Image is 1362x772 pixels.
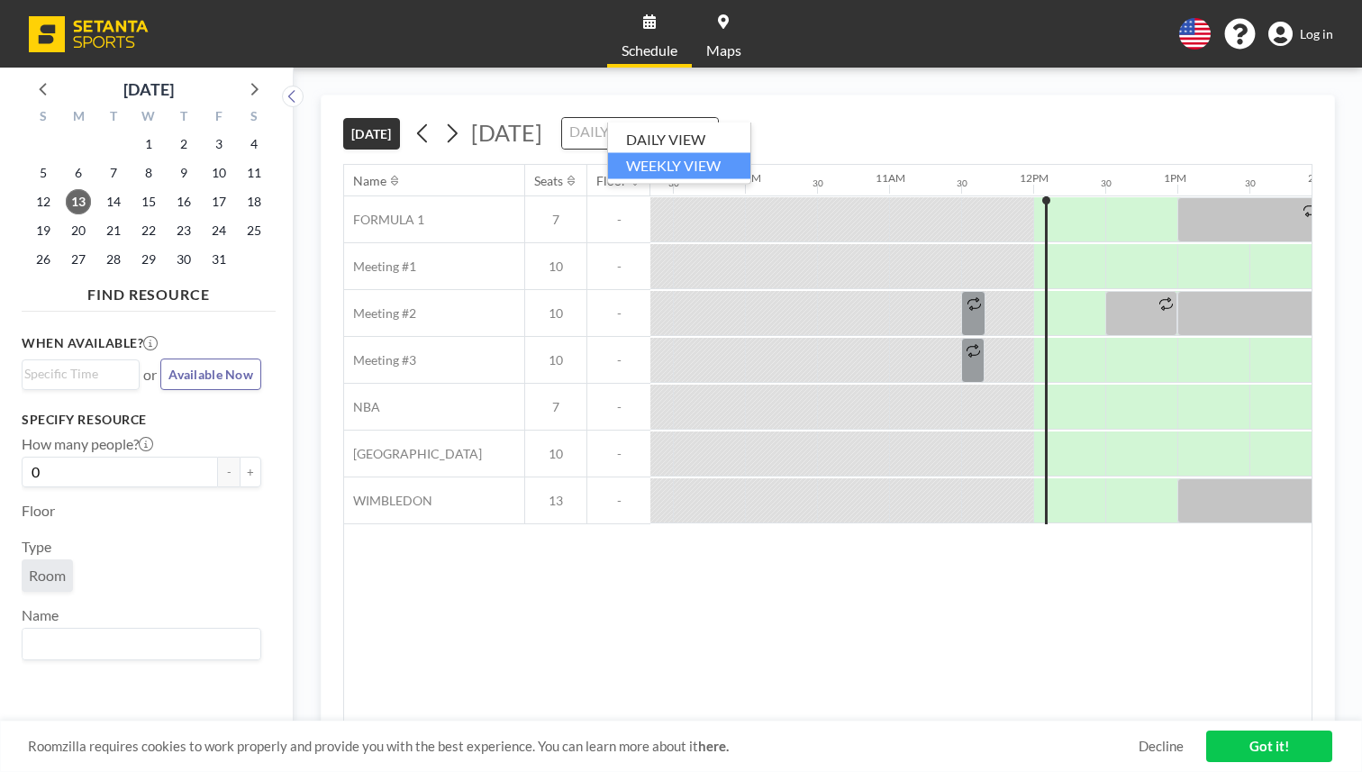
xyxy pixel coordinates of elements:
span: Wednesday, October 1, 2025 [136,132,161,157]
span: Wednesday, October 15, 2025 [136,189,161,214]
span: Log in [1300,26,1333,42]
span: Monday, October 27, 2025 [66,247,91,272]
span: Thursday, October 2, 2025 [171,132,196,157]
input: Search for option [564,122,695,145]
span: Tuesday, October 14, 2025 [101,189,126,214]
span: Room [29,567,66,584]
span: 13 [525,493,586,509]
span: Schedule [622,43,677,58]
div: M [61,106,96,130]
a: Decline [1139,738,1184,755]
span: Monday, October 20, 2025 [66,218,91,243]
span: or [143,366,157,384]
span: Saturday, October 11, 2025 [241,160,267,186]
span: - [587,305,650,322]
div: 11AM [876,171,905,185]
div: 2PM [1308,171,1330,185]
span: Saturday, October 4, 2025 [241,132,267,157]
span: Sunday, October 12, 2025 [31,189,56,214]
button: - [218,457,240,487]
div: 1PM [1164,171,1186,185]
span: - [587,446,650,462]
span: Sunday, October 5, 2025 [31,160,56,186]
span: Meeting #1 [344,259,416,275]
span: Saturday, October 18, 2025 [241,189,267,214]
div: Floor [596,173,627,189]
label: How many people? [22,435,153,453]
div: S [26,106,61,130]
span: NBA [344,399,380,415]
span: Monday, October 13, 2025 [66,189,91,214]
div: W [132,106,167,130]
div: Seats [534,173,563,189]
div: 30 [957,177,967,189]
label: Type [22,538,51,556]
input: Search for option [24,632,250,656]
div: S [236,106,271,130]
span: 10 [525,352,586,368]
span: Wednesday, October 29, 2025 [136,247,161,272]
span: [DATE] [471,119,542,146]
span: Sunday, October 26, 2025 [31,247,56,272]
span: Roomzilla requires cookies to work properly and provide you with the best experience. You can lea... [28,738,1139,755]
div: T [96,106,132,130]
span: Tuesday, October 21, 2025 [101,218,126,243]
input: Search for option [24,364,129,384]
span: [GEOGRAPHIC_DATA] [344,446,482,462]
span: - [587,399,650,415]
span: - [587,259,650,275]
span: - [587,352,650,368]
span: Friday, October 3, 2025 [206,132,232,157]
div: Name [353,173,386,189]
h3: Specify resource [22,412,261,428]
span: Tuesday, October 28, 2025 [101,247,126,272]
span: 7 [525,399,586,415]
a: Got it! [1206,731,1332,762]
span: Thursday, October 23, 2025 [171,218,196,243]
span: Available Now [168,367,253,382]
div: 30 [813,177,823,189]
div: Search for option [23,360,139,387]
div: 30 [1245,177,1256,189]
span: Meeting #3 [344,352,416,368]
div: [DATE] [123,77,174,102]
span: 10 [525,259,586,275]
div: T [166,106,201,130]
h4: FIND RESOURCE [22,278,276,304]
li: DAILY VIEW [608,127,750,153]
div: 12PM [1020,171,1049,185]
span: WIMBLEDON [344,493,432,509]
span: Tuesday, October 7, 2025 [101,160,126,186]
span: Wednesday, October 22, 2025 [136,218,161,243]
span: Friday, October 24, 2025 [206,218,232,243]
button: + [240,457,261,487]
button: Available Now [160,359,261,390]
span: Meeting #2 [344,305,416,322]
img: organization-logo [29,16,149,52]
span: Monday, October 6, 2025 [66,160,91,186]
label: Name [22,606,59,624]
span: Friday, October 10, 2025 [206,160,232,186]
a: Log in [1268,22,1333,47]
div: F [201,106,236,130]
span: - [587,493,650,509]
li: WEEKLY VIEW [608,152,750,178]
span: Friday, October 17, 2025 [206,189,232,214]
span: FORMULA 1 [344,212,424,228]
span: Thursday, October 30, 2025 [171,247,196,272]
span: - [587,212,650,228]
span: Sunday, October 19, 2025 [31,218,56,243]
span: Saturday, October 25, 2025 [241,218,267,243]
span: Wednesday, October 8, 2025 [136,160,161,186]
span: 10 [525,305,586,322]
div: 30 [1101,177,1112,189]
div: Search for option [562,118,718,149]
span: Thursday, October 16, 2025 [171,189,196,214]
span: 7 [525,212,586,228]
span: Maps [706,43,741,58]
a: here. [698,738,729,754]
label: Floor [22,502,55,520]
div: Search for option [23,629,260,659]
span: Thursday, October 9, 2025 [171,160,196,186]
span: Friday, October 31, 2025 [206,247,232,272]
